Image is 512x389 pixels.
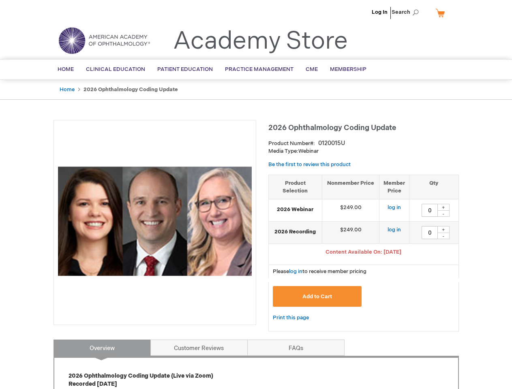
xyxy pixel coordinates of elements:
[437,226,450,233] div: +
[422,226,438,239] input: Qty
[372,9,388,15] a: Log In
[247,340,345,356] a: FAQs
[437,210,450,217] div: -
[58,124,252,318] img: 2026 Ophthalmology Coding Update
[322,222,379,244] td: $249.00
[322,199,379,222] td: $249.00
[422,204,438,217] input: Qty
[268,161,351,168] a: Be the first to review this product
[379,175,409,199] th: Member Price
[268,147,459,155] p: Webinar
[388,204,401,211] a: log in
[268,148,298,154] strong: Media Type:
[273,268,366,275] span: Please to receive member pricing
[84,86,178,93] strong: 2026 Ophthalmology Coding Update
[268,140,315,147] strong: Product Number
[409,175,458,199] th: Qty
[273,206,318,214] strong: 2026 Webinar
[273,286,362,307] button: Add to Cart
[173,27,348,56] a: Academy Store
[392,4,422,20] span: Search
[289,268,302,275] a: log in
[269,175,322,199] th: Product Selection
[225,66,293,73] span: Practice Management
[302,293,332,300] span: Add to Cart
[330,66,366,73] span: Membership
[326,249,401,255] span: Content Available On: [DATE]
[60,86,75,93] a: Home
[318,139,345,147] div: 0120015U
[58,66,74,73] span: Home
[150,340,248,356] a: Customer Reviews
[273,228,318,236] strong: 2026 Recording
[388,227,401,233] a: log in
[273,313,309,323] a: Print this page
[157,66,213,73] span: Patient Education
[268,124,396,132] span: 2026 Ophthalmology Coding Update
[306,66,318,73] span: CME
[86,66,145,73] span: Clinical Education
[437,233,450,239] div: -
[322,175,379,199] th: Nonmember Price
[54,340,151,356] a: Overview
[437,204,450,211] div: +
